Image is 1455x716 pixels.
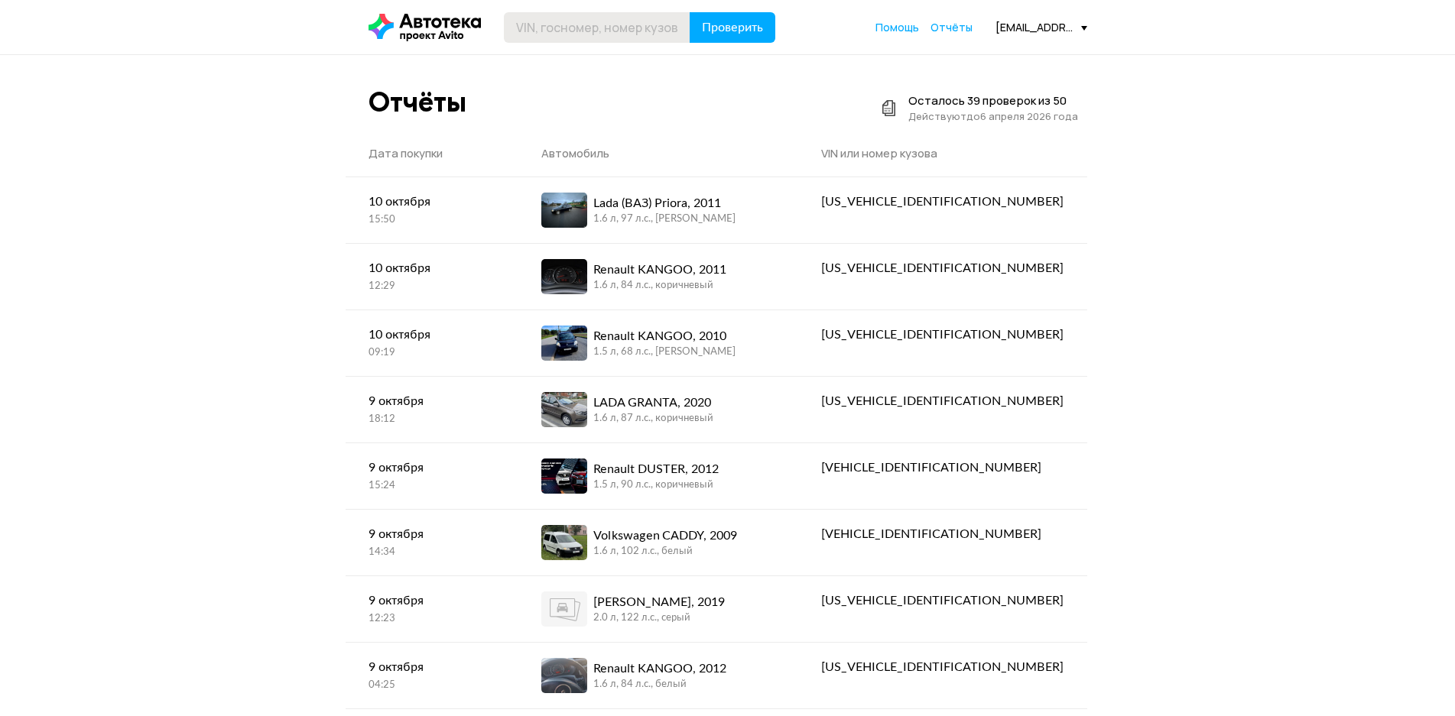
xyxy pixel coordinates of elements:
div: 1.5 л, 90 л.c., коричневый [593,478,719,492]
div: Volkswagen CADDY, 2009 [593,526,737,545]
div: 09:19 [369,346,495,360]
span: Отчёты [930,20,973,34]
div: 12:29 [369,280,495,293]
div: 18:12 [369,413,495,426]
a: 9 октября14:34 [346,510,518,575]
a: Renault KANGOO, 20111.6 л, 84 л.c., коричневый [518,244,799,309]
div: Осталось 39 проверок из 50 [908,93,1078,109]
div: 10 октября [369,326,495,344]
div: [US_VEHICLE_IDENTIFICATION_NUMBER] [821,326,1064,344]
span: Проверить [702,21,763,34]
div: Renault KANGOO, 2010 [593,327,736,345]
a: Renault KANGOO, 20101.5 л, 68 л.c., [PERSON_NAME] [518,310,799,376]
div: [VEHICLE_IDENTIFICATION_NUMBER] [821,525,1064,543]
div: 9 октября [369,458,495,477]
a: 9 октября15:24 [346,443,518,508]
div: [VEHICLE_IDENTIFICATION_NUMBER] [821,458,1064,477]
div: [US_VEHICLE_IDENTIFICATION_NUMBER] [821,591,1064,610]
div: Действуют до 6 апреля 2026 года [908,109,1078,124]
div: [US_VEHICLE_IDENTIFICATION_NUMBER] [821,392,1064,410]
a: 10 октября12:29 [346,244,518,309]
a: [US_VEHICLE_IDENTIFICATION_NUMBER] [798,643,1086,692]
div: LADA GRANTA, 2020 [593,394,713,412]
div: 2.0 л, 122 л.c., серый [593,611,725,625]
div: Renault KANGOO, 2012 [593,659,726,678]
a: [US_VEHICLE_IDENTIFICATION_NUMBER] [798,177,1086,226]
a: Lada (ВАЗ) Priora, 20111.6 л, 97 л.c., [PERSON_NAME] [518,177,799,243]
a: 9 октября04:25 [346,643,518,708]
a: Renault DUSTER, 20121.5 л, 90 л.c., коричневый [518,443,799,509]
div: 1.5 л, 68 л.c., [PERSON_NAME] [593,345,736,359]
div: 10 октября [369,193,495,211]
a: [VEHICLE_IDENTIFICATION_NUMBER] [798,443,1086,492]
a: [US_VEHICLE_IDENTIFICATION_NUMBER] [798,244,1086,293]
a: Renault KANGOO, 20121.6 л, 84 л.c., белый [518,643,799,708]
div: 1.6 л, 102 л.c., белый [593,545,737,559]
div: 04:25 [369,679,495,692]
div: Renault DUSTER, 2012 [593,460,719,478]
div: 10 октября [369,259,495,277]
div: 12:23 [369,612,495,626]
a: 9 октября18:12 [346,377,518,442]
div: [US_VEHICLE_IDENTIFICATION_NUMBER] [821,259,1064,277]
div: 9 октября [369,392,495,410]
div: Отчёты [369,86,466,118]
div: 1.6 л, 87 л.c., коричневый [593,412,713,426]
div: 15:24 [369,479,495,493]
div: Автомобиль [541,146,776,161]
div: 15:50 [369,213,495,227]
div: 1.6 л, 84 л.c., белый [593,678,726,692]
div: 9 октября [369,658,495,676]
a: LADA GRANTA, 20201.6 л, 87 л.c., коричневый [518,377,799,442]
div: [US_VEHICLE_IDENTIFICATION_NUMBER] [821,658,1064,676]
a: Отчёты [930,20,973,35]
div: [EMAIL_ADDRESS][DOMAIN_NAME] [995,20,1087,34]
div: Lada (ВАЗ) Priora, 2011 [593,194,736,212]
a: [VEHICLE_IDENTIFICATION_NUMBER] [798,510,1086,559]
a: 9 октября12:23 [346,576,518,641]
button: Проверить [690,12,775,43]
input: VIN, госномер, номер кузова [504,12,690,43]
div: 1.6 л, 97 л.c., [PERSON_NAME] [593,212,736,226]
div: Дата покупки [369,146,495,161]
div: Renault KANGOO, 2011 [593,261,726,279]
a: [PERSON_NAME], 20192.0 л, 122 л.c., серый [518,576,799,642]
a: 10 октября09:19 [346,310,518,375]
a: Помощь [875,20,919,35]
a: [US_VEHICLE_IDENTIFICATION_NUMBER] [798,576,1086,625]
div: 9 октября [369,591,495,610]
div: 1.6 л, 84 л.c., коричневый [593,279,726,293]
div: VIN или номер кузова [821,146,1064,161]
div: 9 октября [369,525,495,543]
a: [US_VEHICLE_IDENTIFICATION_NUMBER] [798,377,1086,426]
a: [US_VEHICLE_IDENTIFICATION_NUMBER] [798,310,1086,359]
a: Volkswagen CADDY, 20091.6 л, 102 л.c., белый [518,510,799,575]
div: [US_VEHICLE_IDENTIFICATION_NUMBER] [821,193,1064,211]
div: [PERSON_NAME], 2019 [593,593,725,611]
span: Помощь [875,20,919,34]
div: 14:34 [369,546,495,559]
a: 10 октября15:50 [346,177,518,242]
